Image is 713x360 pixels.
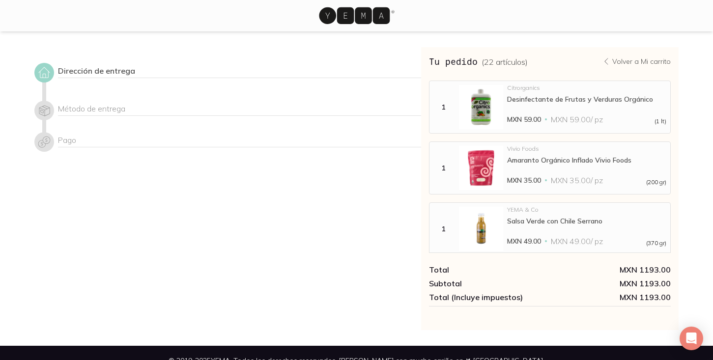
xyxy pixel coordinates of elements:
span: ( 22 artículos ) [482,57,528,67]
div: YEMA & Co [507,207,667,213]
span: MXN 35.00 / pz [551,175,603,185]
div: Subtotal [429,278,550,288]
img: Salsa Verde con Chile Serrano [459,207,503,251]
img: Amaranto Orgánico Inflado Vivio Foods [459,146,503,190]
div: Total (Incluye impuestos) [429,292,550,302]
div: Método de entrega [58,104,421,116]
span: (200 gr) [646,179,666,185]
div: Open Intercom Messenger [680,327,703,350]
span: MXN 35.00 [507,175,541,185]
div: Pago [58,135,421,147]
div: Vivio Foods [507,146,667,152]
div: MXN 1193.00 [550,265,671,275]
span: MXN 49.00 / pz [551,236,603,246]
span: MXN 59.00 / pz [551,114,603,124]
div: Desinfectante de Frutas y Verduras Orgánico [507,95,667,104]
div: Salsa Verde con Chile Serrano [507,217,667,225]
div: MXN 1193.00 [550,278,671,288]
div: 1 [431,164,455,172]
div: 1 [431,224,455,233]
span: (370 gr) [646,240,666,246]
h3: Tu pedido [429,55,528,68]
span: MXN 49.00 [507,236,541,246]
div: Dirección de entrega [58,66,421,78]
img: Desinfectante de Frutas y Verduras Orgánico [459,85,503,129]
div: Amaranto Orgánico Inflado Vivio Foods [507,156,667,165]
div: Total [429,265,550,275]
div: 1 [431,103,455,111]
span: MXN 1193.00 [550,292,671,302]
span: (1 lt) [655,118,666,124]
a: Volver a Mi carrito [602,57,671,66]
div: Citrorganics [507,85,667,91]
span: MXN 59.00 [507,114,541,124]
p: Volver a Mi carrito [612,57,671,66]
